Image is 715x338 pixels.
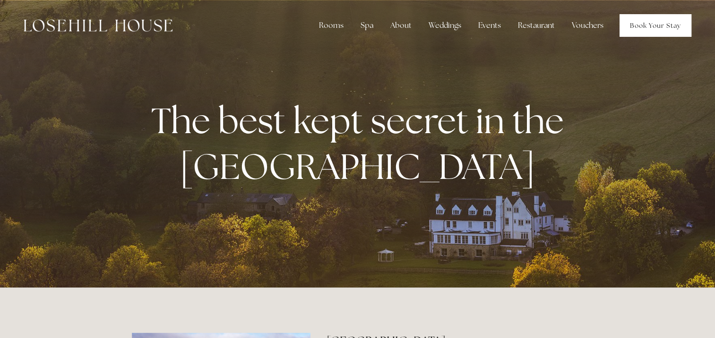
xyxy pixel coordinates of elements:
[421,16,469,35] div: Weddings
[471,16,508,35] div: Events
[151,97,571,190] strong: The best kept secret in the [GEOGRAPHIC_DATA]
[510,16,562,35] div: Restaurant
[311,16,351,35] div: Rooms
[24,19,172,32] img: Losehill House
[620,14,691,37] a: Book Your Stay
[564,16,611,35] a: Vouchers
[383,16,419,35] div: About
[353,16,381,35] div: Spa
